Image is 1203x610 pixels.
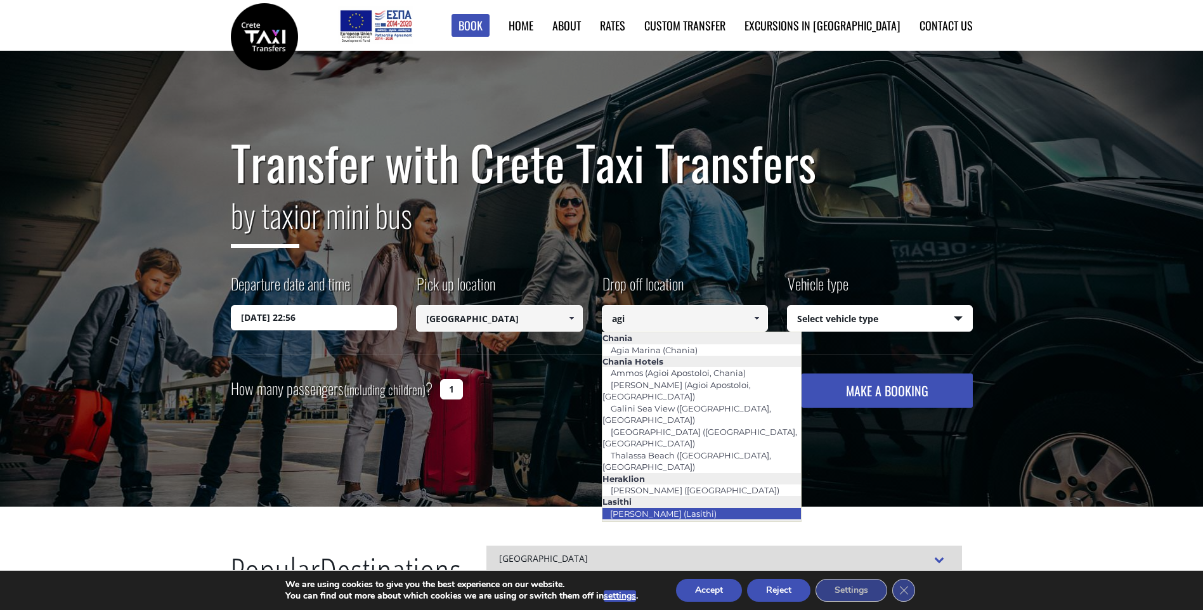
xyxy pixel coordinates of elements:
a: Crete Taxi Transfers | Safe Taxi Transfer Services from to Heraklion Airport, Chania Airport, Ret... [231,29,298,42]
label: Vehicle type [787,273,849,305]
input: Select drop-off location [602,305,769,332]
a: [PERSON_NAME] (Lasithi) [602,505,725,522]
button: settings [604,590,636,602]
a: Thalassa Beach ([GEOGRAPHIC_DATA], [GEOGRAPHIC_DATA]) [602,446,771,476]
p: We are using cookies to give you the best experience on our website. [285,579,638,590]
a: Agia Marina (Chania) [602,341,706,359]
a: [PERSON_NAME] ([GEOGRAPHIC_DATA]) [602,481,788,499]
h2: or mini bus [231,189,973,257]
h1: Transfer with Crete Taxi Transfers [231,136,973,189]
li: Chania Hotels [602,356,802,367]
label: Drop off location [602,273,684,305]
a: Excursions in [GEOGRAPHIC_DATA] [745,17,901,34]
a: [PERSON_NAME] (Agioi Apostoloi, [GEOGRAPHIC_DATA]) [602,376,751,405]
a: About [552,17,581,34]
a: Show All Items [561,305,582,332]
button: Close GDPR Cookie Banner [892,579,915,602]
label: How many passengers ? [231,373,432,405]
small: (including children) [344,380,426,399]
li: Heraklion [602,473,802,484]
a: Show All Items [746,305,767,332]
a: Book [452,14,490,37]
span: by taxi [231,191,299,248]
li: Lasithi Hotels [602,519,802,531]
button: MAKE A BOOKING [802,373,972,408]
button: Reject [747,579,810,602]
a: Ammos (Agioi Apostoloi, Chania) [602,364,754,382]
a: Galini Sea View ([GEOGRAPHIC_DATA], [GEOGRAPHIC_DATA]) [602,399,771,429]
img: Crete Taxi Transfers | Safe Taxi Transfer Services from to Heraklion Airport, Chania Airport, Ret... [231,3,298,70]
button: Settings [816,579,887,602]
a: Rates [600,17,625,34]
span: Select vehicle type [788,306,972,332]
a: Home [509,17,533,34]
label: Pick up location [416,273,495,305]
img: e-bannersEUERDF180X90.jpg [338,6,413,44]
li: Chania [602,332,802,344]
button: Accept [676,579,742,602]
label: Departure date and time [231,273,350,305]
a: Custom Transfer [644,17,725,34]
a: Contact us [920,17,973,34]
p: You can find out more about which cookies we are using or switch them off in . [285,590,638,602]
a: [GEOGRAPHIC_DATA] ([GEOGRAPHIC_DATA], [GEOGRAPHIC_DATA]) [602,423,797,452]
span: Popular [230,546,320,604]
input: Select pickup location [416,305,583,332]
li: Lasithi [602,496,802,507]
div: [GEOGRAPHIC_DATA] [486,545,962,573]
